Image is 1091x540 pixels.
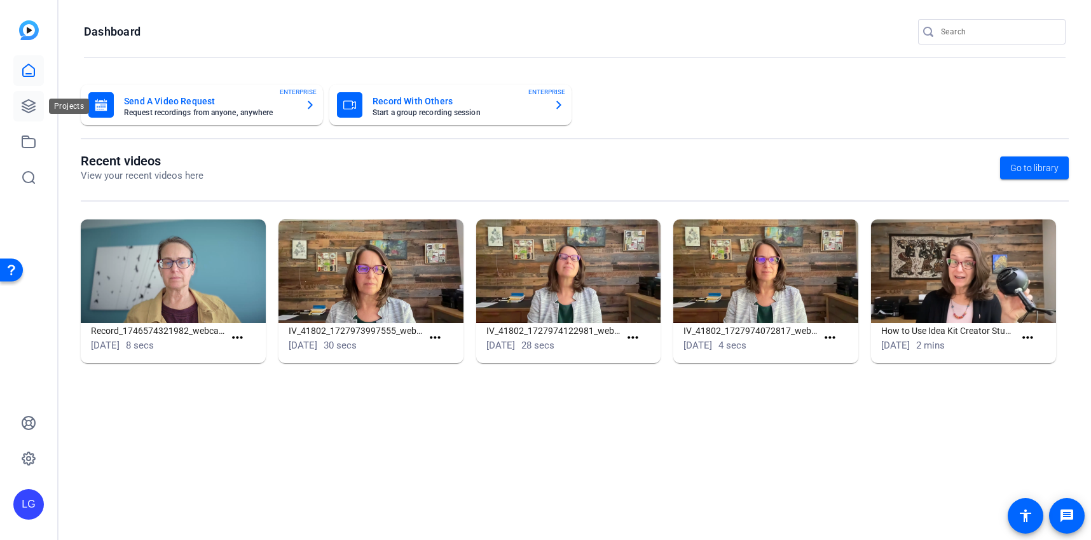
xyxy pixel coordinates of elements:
mat-icon: more_horiz [427,330,443,346]
mat-icon: more_horiz [822,330,838,346]
img: IV_41802_1727974072817_webcam [673,219,858,324]
mat-icon: more_horiz [1020,330,1036,346]
button: Send A Video RequestRequest recordings from anyone, anywhereENTERPRISE [81,85,323,125]
a: Go to library [1000,156,1069,179]
img: How to Use Idea Kit Creator Studio [871,219,1056,324]
span: 30 secs [324,340,357,351]
input: Search [941,24,1055,39]
div: LG [13,489,44,520]
mat-icon: more_horiz [625,330,641,346]
span: [DATE] [683,340,712,351]
div: Projects [49,99,89,114]
img: IV_41802_1727974122981_webcam [476,219,661,324]
h1: Record_1746574321982_webcam [91,323,224,338]
mat-icon: accessibility [1018,508,1033,523]
span: ENTERPRISE [280,87,317,97]
span: Go to library [1010,162,1059,175]
span: 4 secs [718,340,746,351]
span: [DATE] [486,340,515,351]
span: 28 secs [521,340,554,351]
mat-card-title: Send A Video Request [124,93,295,109]
mat-card-title: Record With Others [373,93,544,109]
img: Record_1746574321982_webcam [81,219,266,324]
span: [DATE] [881,340,910,351]
img: blue-gradient.svg [19,20,39,40]
span: 2 mins [916,340,945,351]
h1: IV_41802_1727974072817_webcam [683,323,817,338]
img: IV_41802_1727973997555_webcam [278,219,463,324]
p: View your recent videos here [81,169,203,183]
mat-card-subtitle: Start a group recording session [373,109,544,116]
mat-card-subtitle: Request recordings from anyone, anywhere [124,109,295,116]
button: Record With OthersStart a group recording sessionENTERPRISE [329,85,572,125]
span: ENTERPRISE [528,87,565,97]
h1: IV_41802_1727974122981_webcam [486,323,620,338]
h1: How to Use Idea Kit Creator Studio [881,323,1015,338]
h1: Recent videos [81,153,203,169]
mat-icon: message [1059,508,1074,523]
mat-icon: more_horiz [230,330,245,346]
span: [DATE] [289,340,317,351]
span: [DATE] [91,340,120,351]
h1: Dashboard [84,24,141,39]
h1: IV_41802_1727973997555_webcam [289,323,422,338]
span: 8 secs [126,340,154,351]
